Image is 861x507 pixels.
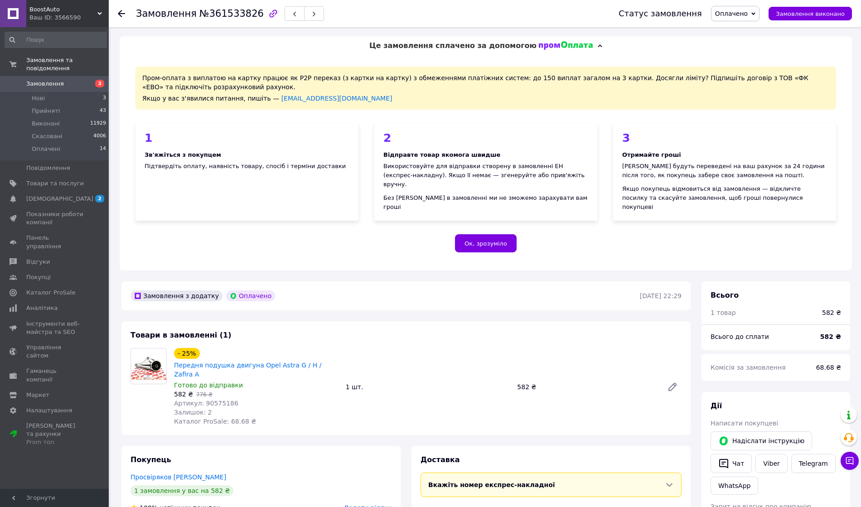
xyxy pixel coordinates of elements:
[776,10,845,17] span: Замовлення виконано
[93,132,106,140] span: 4006
[26,391,49,399] span: Маркет
[711,291,739,299] span: Всього
[711,364,786,371] span: Комісія за замовлення
[711,401,722,410] span: Дії
[26,195,93,203] span: [DEMOGRAPHIC_DATA]
[174,400,238,407] span: Артикул: 90575186
[622,184,827,212] div: Якщо покупець відмовиться від замовлення — відкличте посилку та скасуйте замовлення, щоб гроші по...
[145,132,349,144] div: 1
[95,80,104,87] span: 3
[383,132,588,144] div: 2
[95,195,104,203] span: 2
[26,258,50,266] span: Відгуки
[421,455,460,464] span: Доставка
[32,132,63,140] span: Скасовані
[145,151,221,158] b: Зв'яжіться з покупцем
[174,409,212,416] span: Залишок: 2
[131,353,166,380] img: Передня подушка двигуна Opel Astra G / H / Zafira A
[26,438,84,446] div: Prom топ
[26,406,73,415] span: Налаштування
[513,381,660,393] div: 582 ₴
[32,94,45,102] span: Нові
[29,5,97,14] span: BoostAuto
[90,120,106,128] span: 11929
[539,41,593,50] img: evopay logo
[145,162,349,171] div: Підтвердіть оплату, наявність товару, спосіб і терміни доставки
[342,381,514,393] div: 1 шт.
[26,320,84,336] span: Інструменти веб-майстра та SEO
[711,454,752,473] button: Чат
[226,290,275,301] div: Оплачено
[711,431,812,450] button: Надіслати інструкцію
[715,10,748,17] span: Оплачено
[131,331,232,339] span: Товари в замовленні (1)
[26,273,51,281] span: Покупці
[428,481,555,488] span: Вкажіть номер експрес-накладної
[5,32,107,48] input: Пошук
[142,94,829,103] div: Якщо у вас з'явилися питання, пишіть —
[174,381,243,389] span: Готово до відправки
[711,333,769,340] span: Всього до сплати
[131,485,233,496] div: 1 замовлення у вас на 582 ₴
[196,391,213,398] span: 776 ₴
[26,304,58,312] span: Аналітика
[32,107,60,115] span: Прийняті
[26,367,84,383] span: Гаманець компанії
[369,41,537,50] span: Це замовлення сплачено за допомогою
[791,454,836,473] a: Telegram
[619,9,702,18] div: Статус замовлення
[26,210,84,227] span: Показники роботи компанії
[26,164,70,172] span: Повідомлення
[455,234,517,252] button: Ок, зрозуміло
[131,455,171,464] span: Покупець
[199,8,264,19] span: №361533826
[103,94,106,102] span: 3
[640,292,682,299] time: [DATE] 22:29
[383,193,588,212] div: Без [PERSON_NAME] в замовленні ми не зможемо зарахувати вам гроші
[769,7,852,20] button: Замовлення виконано
[174,348,200,359] div: - 25%
[136,8,197,19] span: Замовлення
[32,120,60,128] span: Виконані
[820,333,841,340] b: 582 ₴
[383,151,500,158] b: Відправте товар якомога швидше
[622,162,827,180] div: [PERSON_NAME] будуть переведені на ваш рахунок за 24 години після того, як покупець забере своє з...
[711,477,758,495] a: WhatsApp
[622,132,827,144] div: 3
[711,420,778,427] span: Написати покупцеві
[118,9,125,18] div: Повернутися назад
[174,418,256,425] span: Каталог ProSale: 68.68 ₴
[32,145,60,153] span: Оплачені
[26,179,84,188] span: Товари та послуги
[281,95,392,102] a: [EMAIL_ADDRESS][DOMAIN_NAME]
[755,454,787,473] a: Viber
[26,56,109,72] span: Замовлення та повідомлення
[174,362,321,378] a: Передня подушка двигуна Opel Astra G / H / Zafira A
[383,162,588,189] div: Використовуйте для відправки створену в замовленні ЕН (експрес-накладну). Якщо її немає — згенеру...
[822,308,841,317] div: 582 ₴
[711,309,736,316] span: 1 товар
[135,67,836,110] div: Пром-оплата з виплатою на картку працює як P2P переказ (з картки на картку) з обмеженнями платіжн...
[131,290,223,301] div: Замовлення з додатку
[26,343,84,360] span: Управління сайтом
[622,151,681,158] b: Отримайте гроші
[100,145,106,153] span: 14
[174,391,193,398] span: 582 ₴
[26,289,75,297] span: Каталог ProSale
[100,107,106,115] span: 43
[26,234,84,250] span: Панель управління
[29,14,109,22] div: Ваш ID: 3566590
[816,364,841,371] span: 68.68 ₴
[26,422,84,447] span: [PERSON_NAME] та рахунки
[663,378,682,396] a: Редагувати
[26,80,64,88] span: Замовлення
[464,240,507,247] span: Ок, зрозуміло
[841,452,859,470] button: Чат з покупцем
[131,473,226,481] a: Просвіряков [PERSON_NAME]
